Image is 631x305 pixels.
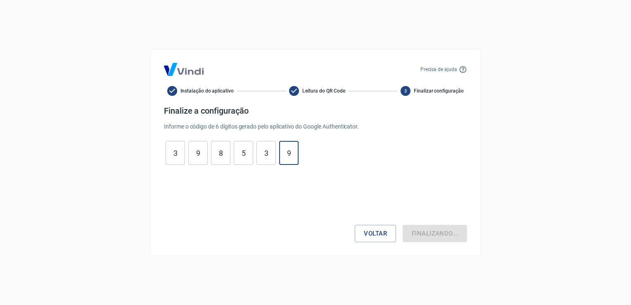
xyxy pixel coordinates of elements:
[164,63,204,76] img: Logo Vind
[302,87,345,95] span: Leitura do QR Code
[420,66,457,73] p: Precisa de ajuda
[355,225,396,242] button: Voltar
[414,87,464,95] span: Finalizar configuração
[180,87,234,95] span: Instalação do aplicativo
[164,122,467,131] p: Informe o código de 6 dígitos gerado pelo aplicativo do Google Authenticator.
[404,88,407,94] text: 3
[164,106,467,116] h4: Finalize a configuração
